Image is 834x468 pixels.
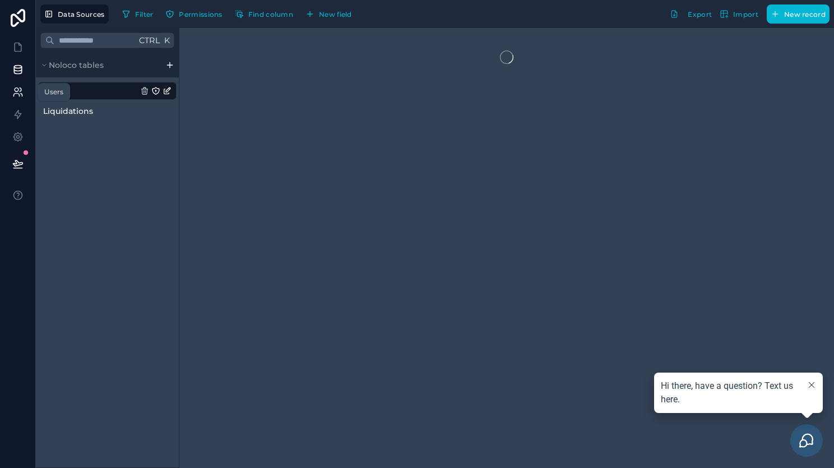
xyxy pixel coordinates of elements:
button: Import [716,4,762,24]
a: Permissions [161,6,230,22]
span: Permissions [179,10,222,19]
button: Export [666,4,716,24]
button: Data Sources [40,4,109,24]
button: New field [302,6,356,22]
button: New record [767,4,830,24]
span: New field [319,10,352,19]
span: Filter [135,10,154,19]
div: Users [44,88,63,97]
span: Export [688,10,712,19]
span: Find column [248,10,293,19]
span: Import [733,10,758,19]
button: Filter [118,6,157,22]
span: Ctrl [138,33,161,47]
a: New record [762,4,830,24]
span: New record [784,10,826,19]
span: K [163,36,170,44]
span: Data Sources [58,10,105,19]
button: Permissions [161,6,226,22]
button: Find column [231,6,297,22]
